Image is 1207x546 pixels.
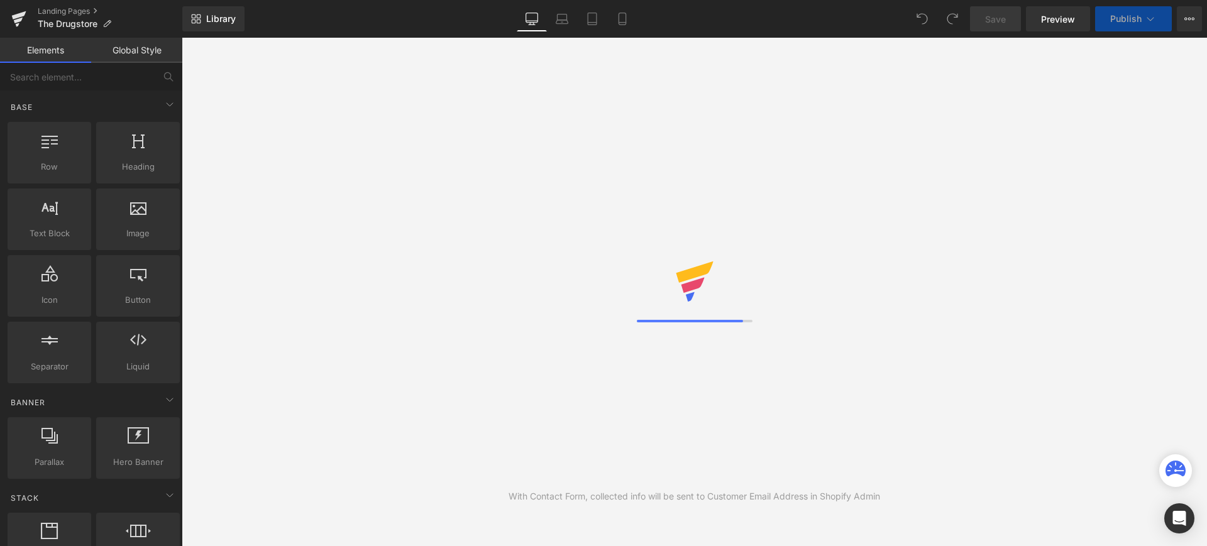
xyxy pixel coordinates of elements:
span: The Drugstore [38,19,97,29]
a: Desktop [517,6,547,31]
span: Preview [1041,13,1075,26]
button: Publish [1095,6,1172,31]
a: Landing Pages [38,6,182,16]
span: Hero Banner [100,456,176,469]
a: New Library [182,6,245,31]
span: Liquid [100,360,176,373]
span: Separator [11,360,87,373]
div: With Contact Form, collected info will be sent to Customer Email Address in Shopify Admin [509,489,880,503]
span: Text Block [11,227,87,240]
span: Stack [9,492,40,504]
span: Heading [100,160,176,173]
span: Image [100,227,176,240]
span: Publish [1110,14,1142,24]
button: Undo [910,6,935,31]
span: Base [9,101,34,113]
span: Icon [11,293,87,307]
span: Parallax [11,456,87,469]
button: More [1177,6,1202,31]
span: Save [985,13,1006,26]
a: Global Style [91,38,182,63]
span: Banner [9,396,47,408]
span: Button [100,293,176,307]
a: Laptop [547,6,577,31]
a: Preview [1026,6,1090,31]
a: Mobile [607,6,637,31]
span: Row [11,160,87,173]
a: Tablet [577,6,607,31]
span: Library [206,13,236,25]
div: Open Intercom Messenger [1164,503,1194,533]
button: Redo [940,6,965,31]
